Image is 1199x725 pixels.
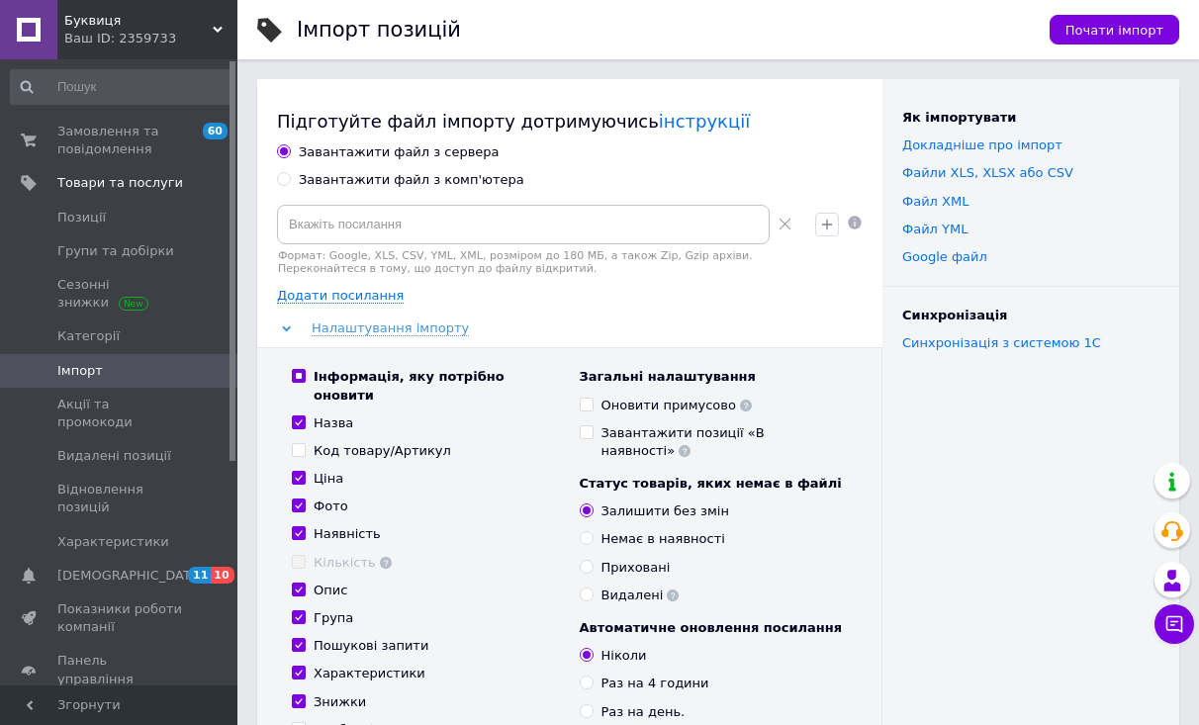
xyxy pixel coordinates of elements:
[64,12,213,30] span: Буквиця
[57,327,120,345] span: Категорії
[314,582,347,599] div: Опис
[277,288,404,304] span: Додати посилання
[57,209,106,227] span: Позиції
[64,30,237,47] div: Ваш ID: 2359733
[314,609,353,627] div: Група
[580,619,848,637] div: Автоматичне оновлення посилання
[277,249,799,275] div: Формат: Google, XLS, CSV, YML, XML, розміром до 180 МБ, а також Zip, Gzip архіви. Переконайтеся в...
[902,194,968,209] a: Файл XML
[902,249,987,264] a: Google файл
[314,665,425,682] div: Характеристики
[601,559,671,577] div: Приховані
[314,637,428,655] div: Пошукові запити
[211,567,233,584] span: 10
[601,530,725,548] div: Немає в наявності
[601,424,848,460] div: Завантажити позиції «В наявності»
[57,123,183,158] span: Замовлення та повідомлення
[580,475,848,493] div: Статус товарів, яких немає в файлі
[601,647,647,665] div: Ніколи
[297,18,461,42] h1: Імпорт позицій
[57,481,183,516] span: Відновлення позицій
[659,111,750,132] a: інструкції
[10,69,233,105] input: Пошук
[57,242,174,260] span: Групи та добірки
[902,137,1062,152] a: Докладніше про імпорт
[902,165,1073,180] a: Файли ХLS, XLSX або CSV
[277,205,770,244] input: Вкажіть посилання
[299,143,500,161] div: Завантажити файл з сервера
[57,652,183,687] span: Панель управління
[1065,23,1163,38] span: Почати імпорт
[314,525,381,543] div: Наявність
[314,414,353,432] div: Назва
[601,397,753,414] div: Оновити примусово
[1050,15,1179,45] button: Почати імпорт
[601,502,729,520] div: Залишити без змін
[312,320,469,336] span: Налаштування імпорту
[57,600,183,636] span: Показники роботи компанії
[314,498,348,515] div: Фото
[601,587,680,604] div: Видалені
[277,109,863,134] div: Підготуйте файл імпорту дотримуючись
[1154,604,1194,644] button: Чат з покупцем
[314,470,343,488] div: Ціна
[314,442,451,460] div: Код товару/Артикул
[57,362,103,380] span: Імпорт
[57,396,183,431] span: Акції та промокоди
[902,109,1159,127] div: Як імпортувати
[902,335,1101,350] a: Синхронізація з системою 1С
[203,123,228,139] span: 60
[188,567,211,584] span: 11
[601,703,686,721] div: Раз на день.
[902,307,1159,324] div: Синхронізація
[314,554,392,572] div: Кількість
[902,222,968,236] a: Файл YML
[299,171,524,189] div: Завантажити файл з комп'ютера
[57,447,171,465] span: Видалені позиції
[314,693,366,711] div: Знижки
[601,675,709,692] div: Раз на 4 години
[57,174,183,192] span: Товари та послуги
[57,276,183,312] span: Сезонні знижки
[314,368,560,404] div: Інформація, яку потрібно оновити
[580,368,848,386] div: Загальні налаштування
[57,567,204,585] span: [DEMOGRAPHIC_DATA]
[57,533,169,551] span: Характеристики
